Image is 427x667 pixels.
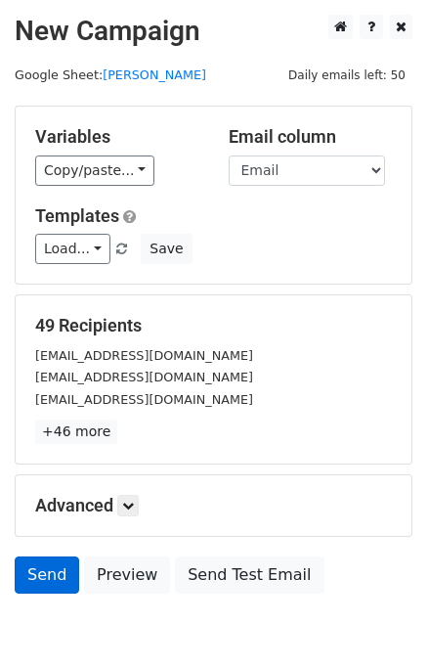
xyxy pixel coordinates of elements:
[15,67,206,82] small: Google Sheet:
[175,556,323,594] a: Send Test Email
[35,495,392,516] h5: Advanced
[35,126,199,148] h5: Variables
[103,67,206,82] a: [PERSON_NAME]
[35,205,119,226] a: Templates
[35,315,392,336] h5: 49 Recipients
[35,370,253,384] small: [EMAIL_ADDRESS][DOMAIN_NAME]
[35,234,110,264] a: Load...
[281,67,412,82] a: Daily emails left: 50
[35,348,253,363] small: [EMAIL_ADDRESS][DOMAIN_NAME]
[15,556,79,594] a: Send
[35,420,117,444] a: +46 more
[35,156,154,186] a: Copy/paste...
[15,15,412,48] h2: New Campaign
[281,65,412,86] span: Daily emails left: 50
[35,392,253,407] small: [EMAIL_ADDRESS][DOMAIN_NAME]
[141,234,192,264] button: Save
[329,573,427,667] iframe: Chat Widget
[229,126,393,148] h5: Email column
[84,556,170,594] a: Preview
